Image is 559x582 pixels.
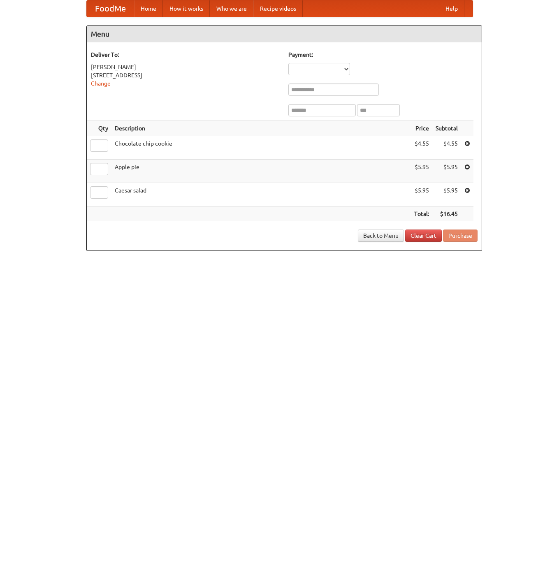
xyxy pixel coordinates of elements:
[111,160,411,183] td: Apple pie
[253,0,303,17] a: Recipe videos
[87,26,482,42] h4: Menu
[111,136,411,160] td: Chocolate chip cookie
[432,160,461,183] td: $5.95
[87,0,134,17] a: FoodMe
[111,121,411,136] th: Description
[91,63,280,71] div: [PERSON_NAME]
[210,0,253,17] a: Who we are
[288,51,478,59] h5: Payment:
[111,183,411,206] td: Caesar salad
[411,121,432,136] th: Price
[432,206,461,222] th: $16.45
[358,230,404,242] a: Back to Menu
[411,206,432,222] th: Total:
[163,0,210,17] a: How it works
[91,51,280,59] h5: Deliver To:
[443,230,478,242] button: Purchase
[432,183,461,206] td: $5.95
[134,0,163,17] a: Home
[411,160,432,183] td: $5.95
[411,183,432,206] td: $5.95
[91,80,111,87] a: Change
[91,71,280,79] div: [STREET_ADDRESS]
[405,230,442,242] a: Clear Cart
[411,136,432,160] td: $4.55
[432,121,461,136] th: Subtotal
[439,0,464,17] a: Help
[87,121,111,136] th: Qty
[432,136,461,160] td: $4.55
